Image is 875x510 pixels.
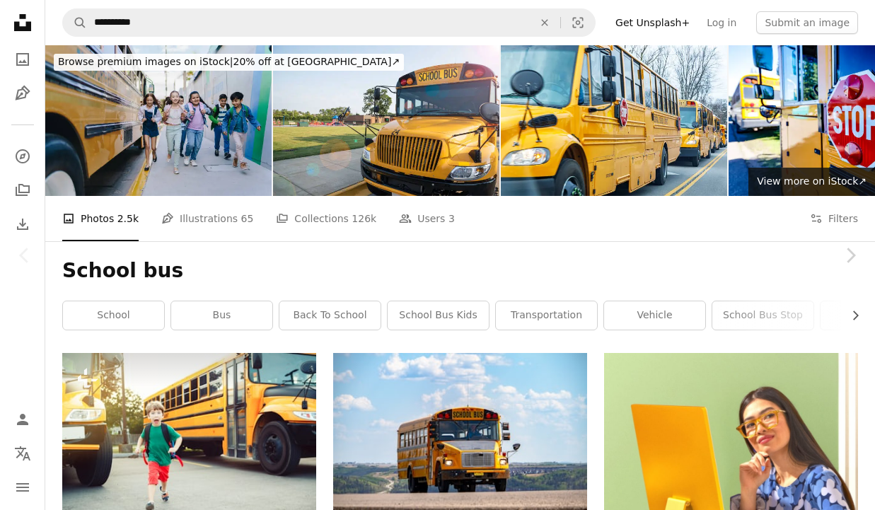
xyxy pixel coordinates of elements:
a: school bus stop [712,301,813,330]
a: bus [171,301,272,330]
a: Laughing smiling Caucasian boy student kid with funny face expression walking near yellow bus on ... [62,431,316,444]
span: 65 [241,211,254,226]
a: Users 3 [399,196,455,241]
span: View more on iStock ↗ [757,175,867,187]
button: Visual search [561,9,595,36]
img: Front View Of Yellow School Bus Parked Along Sidewalk In Front Of School Playground [273,45,499,196]
span: 3 [448,211,455,226]
form: Find visuals sitewide [62,8,596,37]
a: Photos [8,45,37,74]
span: Browse premium images on iStock | [58,56,233,67]
a: Illustrations 65 [161,196,253,241]
img: Line of Waiting Yellow School Buses [501,45,727,196]
button: Search Unsplash [63,9,87,36]
h1: School bus [62,258,858,284]
a: vehicle [604,301,705,330]
a: Browse premium images on iStock|20% off at [GEOGRAPHIC_DATA]↗ [45,45,412,79]
a: back to school [279,301,381,330]
a: View more on iStock↗ [748,168,875,196]
a: Log in / Sign up [8,405,37,434]
a: Log in [698,11,745,34]
a: Get Unsplash+ [607,11,698,34]
a: Collections 126k [276,196,376,241]
a: Collections [8,176,37,204]
span: 20% off at [GEOGRAPHIC_DATA] ↗ [58,56,400,67]
img: Child students running outside the school [45,45,272,196]
button: Menu [8,473,37,502]
a: transportation [496,301,597,330]
a: Illustrations [8,79,37,108]
button: Language [8,439,37,468]
button: Clear [529,9,560,36]
button: Filters [810,196,858,241]
a: Next [825,187,875,323]
a: Explore [8,142,37,170]
span: 126k [352,211,376,226]
a: school bus kids [388,301,489,330]
button: Submit an image [756,11,858,34]
a: school bus on pathway [333,431,587,444]
a: school [63,301,164,330]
